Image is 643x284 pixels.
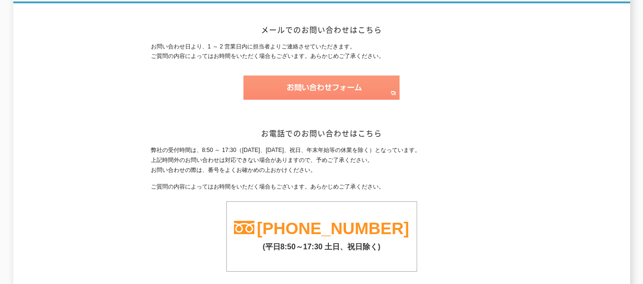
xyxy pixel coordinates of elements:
p: お問い合わせ日より、1 ～ 2 営業日内に担当者よりご連絡させていただきます。 ご質問の内容によってはお時間をいただく場合もございます。あらかじめご了承ください。 [151,42,493,62]
p: (平日8:50～17:30 土日、祝日除く) [227,237,417,252]
img: お問い合わせフォーム [243,76,400,100]
p: ご質問の内容によってはお時間をいただく場合もございます。あらかじめご了承ください。 [151,182,493,192]
h2: お電話でのお問い合わせはこちら [151,128,493,138]
a: お問い合わせフォーム [243,91,400,98]
a: [PHONE_NUMBER] [257,219,409,237]
h2: メールでのお問い合わせはこちら [151,25,493,35]
p: 弊社の受付時間は、8:50 ～ 17:30（[DATE]、[DATE]、祝日、年末年始等の休業を除く）となっています。 上記時間外のお問い合わせは対応できない場合がありますので、予めご了承くださ... [151,145,493,175]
